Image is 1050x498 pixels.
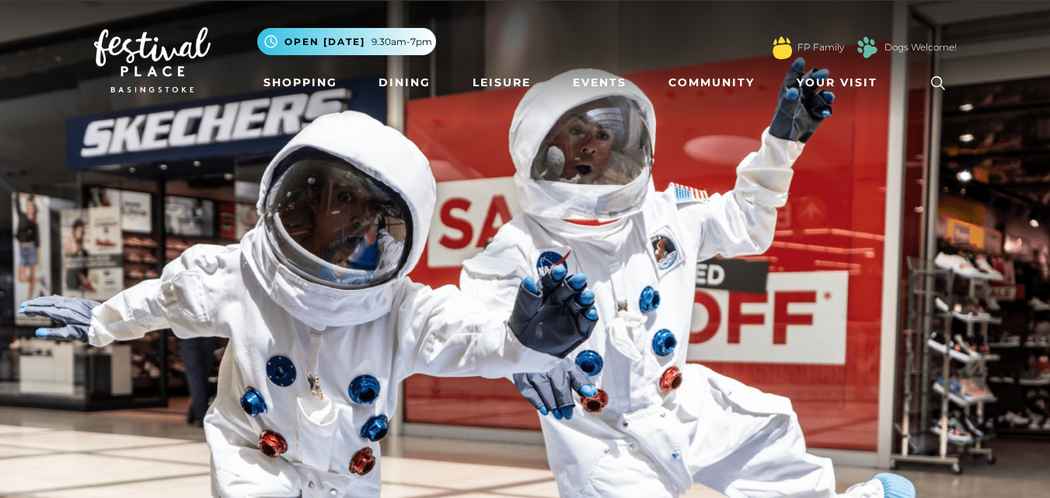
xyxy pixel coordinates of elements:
[797,75,877,91] span: Your Visit
[284,35,365,49] span: Open [DATE]
[884,40,957,54] a: Dogs Welcome!
[662,68,761,97] a: Community
[790,68,891,97] a: Your Visit
[372,68,437,97] a: Dining
[466,68,537,97] a: Leisure
[372,35,432,49] span: 9.30am-7pm
[257,68,344,97] a: Shopping
[257,28,436,55] button: Open [DATE] 9.30am-7pm
[567,68,633,97] a: Events
[797,40,844,54] a: FP Family
[94,27,211,92] img: Festival Place Logo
